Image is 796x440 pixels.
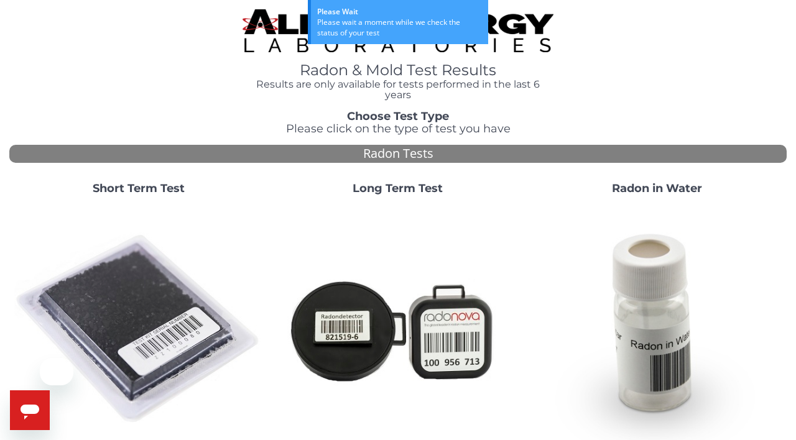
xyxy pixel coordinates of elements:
[612,181,702,195] strong: Radon in Water
[9,145,787,163] div: Radon Tests
[353,181,443,195] strong: Long Term Test
[10,390,50,430] iframe: Button to launch messaging window
[317,6,482,17] div: Please Wait
[286,122,511,135] span: Please click on the type of test you have
[347,109,449,123] strong: Choose Test Type
[243,62,553,78] h1: Radon & Mold Test Results
[317,17,482,38] div: Please wait a moment while we check the status of your test
[243,9,553,52] img: TightCrop.jpg
[93,181,185,195] strong: Short Term Test
[40,358,73,385] iframe: Message from company
[243,79,553,101] h4: Results are only available for tests performed in the last 6 years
